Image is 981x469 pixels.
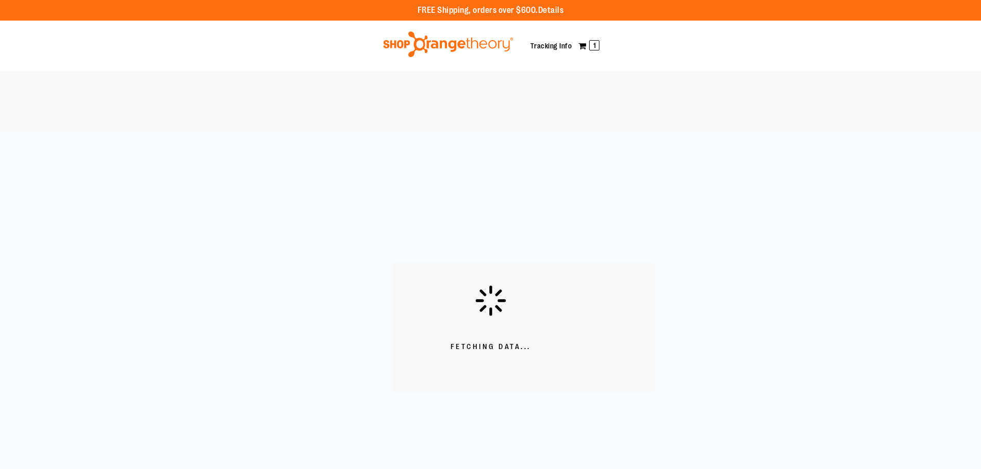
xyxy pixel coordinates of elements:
img: Shop Orangetheory [382,31,515,57]
p: FREE Shipping, orders over $600. [418,5,564,16]
span: 1 [589,40,599,50]
a: Details [538,6,564,15]
span: Fetching Data... [451,342,531,352]
a: Tracking Info [530,42,572,50]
